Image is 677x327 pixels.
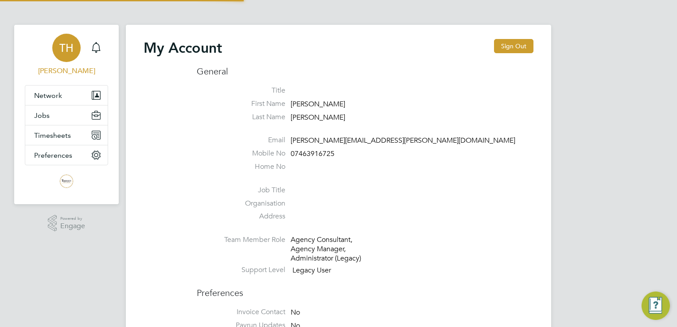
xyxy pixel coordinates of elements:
label: Job Title [197,186,285,195]
label: Email [197,136,285,145]
span: Tommy Hunt [25,66,108,76]
span: TH [59,42,74,54]
h3: Preferences [197,278,533,299]
h2: My Account [144,39,222,57]
span: Timesheets [34,131,71,140]
span: Powered by [60,215,85,222]
button: Network [25,86,108,105]
span: Preferences [34,151,72,160]
span: Engage [60,222,85,230]
button: Timesheets [25,125,108,145]
img: trevettgroup-logo-retina.png [59,174,74,188]
label: First Name [197,99,285,109]
label: Support Level [197,265,285,275]
nav: Main navigation [14,25,119,204]
button: Engage Resource Center [642,292,670,320]
span: 07463916725 [291,149,335,158]
a: Go to home page [25,174,108,188]
button: Preferences [25,145,108,165]
span: [PERSON_NAME] [291,100,345,109]
label: Organisation [197,199,285,208]
label: Invoice Contact [197,308,285,317]
span: No [291,308,300,317]
label: Address [197,212,285,221]
a: TH[PERSON_NAME] [25,34,108,76]
label: Mobile No [197,149,285,158]
label: Team Member Role [197,235,285,245]
span: Jobs [34,111,50,120]
span: Legacy User [292,266,331,275]
button: Jobs [25,105,108,125]
label: Home No [197,162,285,171]
label: Last Name [197,113,285,122]
span: Network [34,91,62,100]
h3: General [197,66,533,77]
button: Sign Out [494,39,533,53]
span: [PERSON_NAME][EMAIL_ADDRESS][PERSON_NAME][DOMAIN_NAME] [291,136,515,145]
label: Title [197,86,285,95]
div: Agency Consultant, Agency Manager, Administrator (Legacy) [291,235,375,263]
a: Powered byEngage [48,215,86,232]
span: [PERSON_NAME] [291,113,345,122]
